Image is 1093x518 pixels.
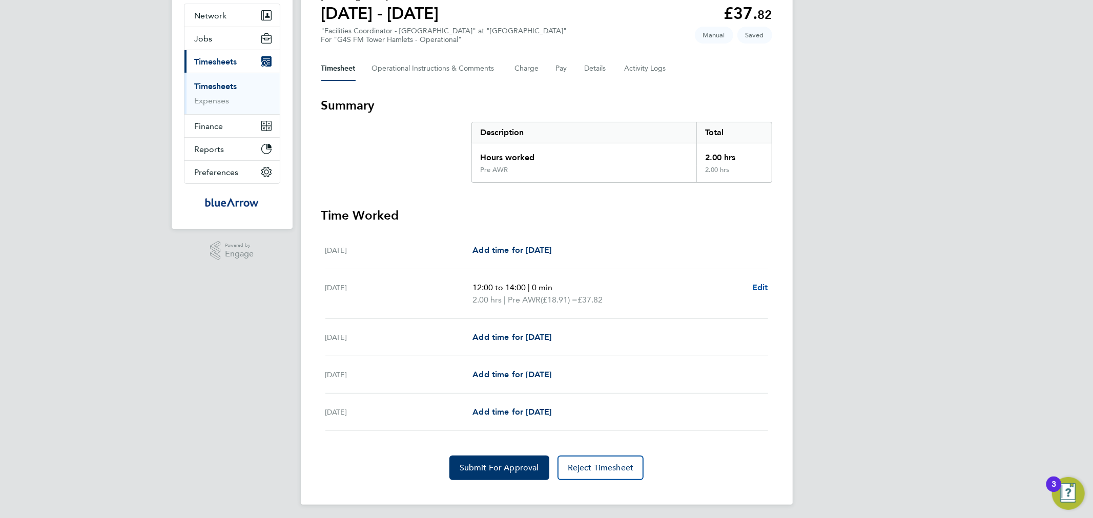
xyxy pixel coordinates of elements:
[195,34,213,44] span: Jobs
[585,56,608,81] button: Details
[321,207,772,224] h3: Time Worked
[625,56,668,81] button: Activity Logs
[480,166,508,174] div: Pre AWR
[321,3,439,24] h1: [DATE] - [DATE]
[472,407,551,417] span: Add time for [DATE]
[195,81,237,91] a: Timesheets
[472,245,551,255] span: Add time for [DATE]
[460,463,539,473] span: Submit For Approval
[558,456,644,480] button: Reject Timesheet
[504,295,506,305] span: |
[472,370,551,379] span: Add time for [DATE]
[532,283,552,292] span: 0 min
[541,295,578,305] span: (£18.91) =
[724,4,772,23] app-decimal: £37.
[449,456,549,480] button: Submit For Approval
[184,138,280,160] button: Reports
[1051,484,1056,498] div: 3
[325,331,473,343] div: [DATE]
[321,97,772,114] h3: Summary
[321,27,567,44] div: "Facilities Coordinator - [GEOGRAPHIC_DATA]" at "[GEOGRAPHIC_DATA]"
[325,282,473,306] div: [DATE]
[321,97,772,480] section: Timesheet
[528,283,530,292] span: |
[184,73,280,114] div: Timesheets
[184,50,280,73] button: Timesheets
[472,244,551,256] a: Add time for [DATE]
[321,56,356,81] button: Timesheet
[195,57,237,67] span: Timesheets
[210,241,254,261] a: Powered byEngage
[184,194,280,210] a: Go to home page
[195,121,223,131] span: Finance
[184,27,280,50] button: Jobs
[508,294,541,306] span: Pre AWR
[568,463,634,473] span: Reject Timesheet
[184,4,280,27] button: Network
[195,96,230,105] a: Expenses
[325,369,473,381] div: [DATE]
[752,282,768,294] a: Edit
[225,241,254,250] span: Powered by
[472,332,551,342] span: Add time for [DATE]
[556,56,568,81] button: Pay
[184,161,280,183] button: Preferences
[321,35,567,44] div: For "G4S FM Tower Hamlets - Operational"
[184,115,280,137] button: Finance
[472,122,697,143] div: Description
[696,122,771,143] div: Total
[515,56,540,81] button: Charge
[752,283,768,292] span: Edit
[195,11,227,20] span: Network
[472,283,526,292] span: 12:00 to 14:00
[578,295,603,305] span: £37.82
[195,167,239,177] span: Preferences
[205,194,258,210] img: bluearrow-logo-retina.png
[696,143,771,166] div: 2.00 hrs
[472,331,551,343] a: Add time for [DATE]
[225,250,254,258] span: Engage
[737,27,772,44] span: This timesheet is Saved.
[325,244,473,256] div: [DATE]
[472,369,551,381] a: Add time for [DATE]
[472,295,502,305] span: 2.00 hrs
[472,406,551,418] a: Add time for [DATE]
[471,122,772,183] div: Summary
[695,27,733,44] span: This timesheet was manually created.
[696,166,771,182] div: 2.00 hrs
[325,406,473,418] div: [DATE]
[1052,477,1085,510] button: Open Resource Center, 3 new notifications
[472,143,697,166] div: Hours worked
[758,7,772,22] span: 82
[372,56,499,81] button: Operational Instructions & Comments
[195,144,224,154] span: Reports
